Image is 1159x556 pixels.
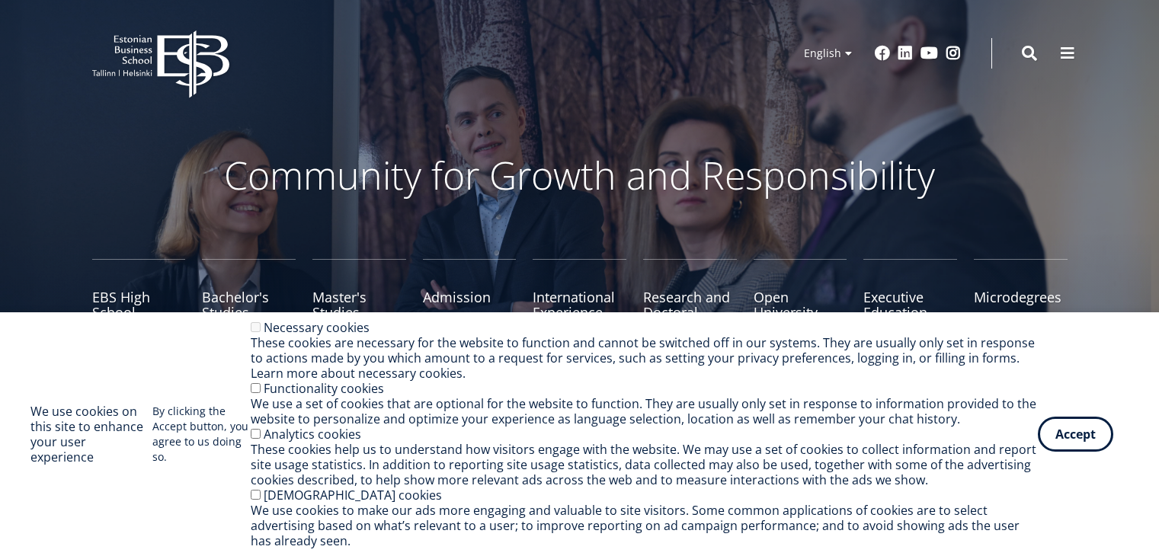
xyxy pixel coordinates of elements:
[312,259,406,335] a: Master's Studies
[920,46,938,61] a: Youtube
[423,259,517,335] a: Admission
[251,396,1038,427] div: We use a set of cookies that are optional for the website to function. They are usually only set ...
[974,259,1068,335] a: Microdegrees
[152,404,251,465] p: By clicking the Accept button, you agree to us doing so.
[251,503,1038,548] div: We use cookies to make our ads more engaging and valuable to site visitors. Some common applicati...
[264,319,370,336] label: Necessary cookies
[264,426,361,443] label: Analytics cookies
[533,259,626,335] a: International Experience
[754,259,847,335] a: Open University
[863,259,957,335] a: Executive Education
[251,442,1038,487] div: These cookies help us to understand how visitors engage with the website. We may use a set of coo...
[92,259,186,335] a: EBS High School
[251,335,1038,381] div: These cookies are necessary for the website to function and cannot be switched off in our systems...
[875,46,890,61] a: Facebook
[30,404,152,465] h2: We use cookies on this site to enhance your user experience
[1038,417,1113,452] button: Accept
[176,152,984,198] p: Community for Growth and Responsibility
[264,487,442,503] label: [DEMOGRAPHIC_DATA] cookies
[946,46,961,61] a: Instagram
[898,46,913,61] a: Linkedin
[264,380,384,397] label: Functionality cookies
[643,259,737,335] a: Research and Doctoral Studies
[202,259,296,335] a: Bachelor's Studies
